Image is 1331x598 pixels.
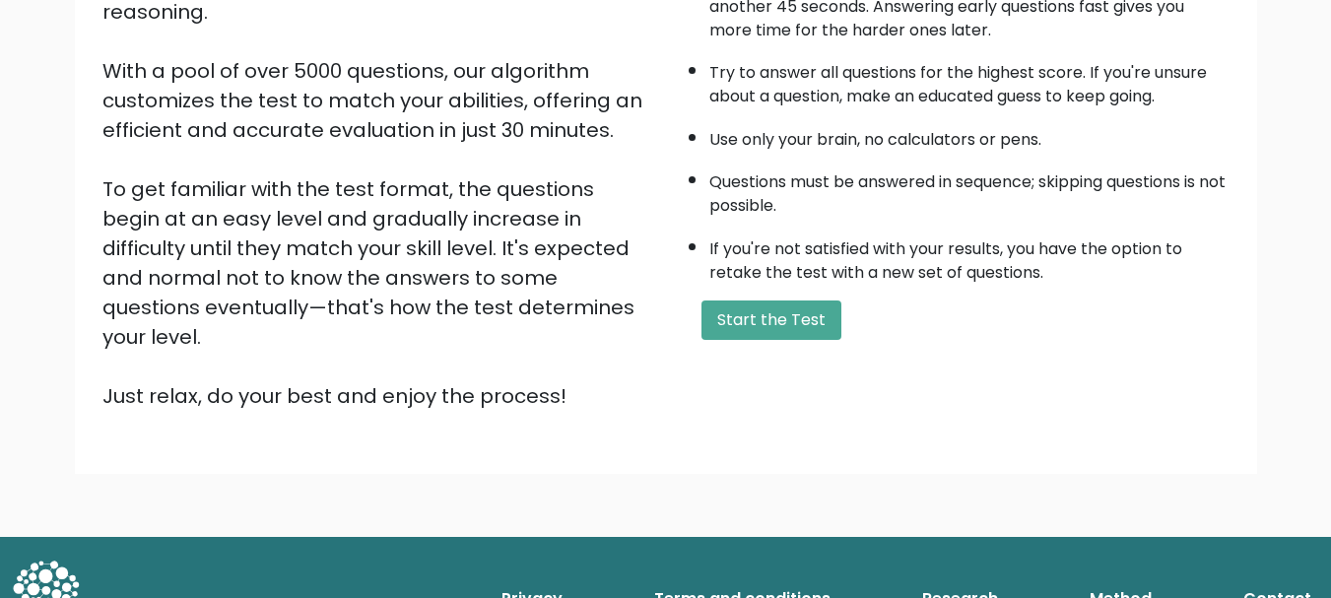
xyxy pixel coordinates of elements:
[709,161,1230,218] li: Questions must be answered in sequence; skipping questions is not possible.
[709,228,1230,285] li: If you're not satisfied with your results, you have the option to retake the test with a new set ...
[709,118,1230,152] li: Use only your brain, no calculators or pens.
[701,300,841,340] button: Start the Test
[709,51,1230,108] li: Try to answer all questions for the highest score. If you're unsure about a question, make an edu...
